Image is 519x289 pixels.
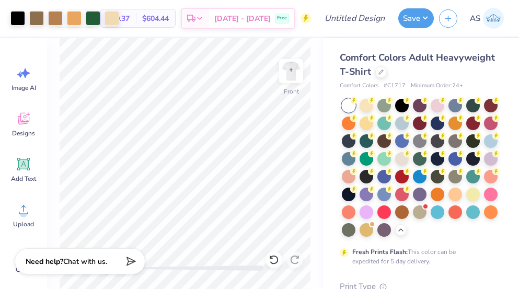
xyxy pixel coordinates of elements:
strong: Need help? [26,257,63,267]
span: [DATE] - [DATE] [214,13,271,24]
span: Chat with us. [63,257,107,267]
a: AS [465,8,509,29]
img: Front [281,61,302,82]
span: Add Text [11,175,36,183]
strong: Fresh Prints Flash: [352,248,408,256]
span: Upload [13,220,34,228]
input: – – [54,9,95,28]
span: Comfort Colors Adult Heavyweight T-Shirt [340,51,495,78]
div: This color can be expedited for 5 day delivery. [352,247,481,266]
span: Minimum Order: 24 + [411,82,463,90]
span: $604.44 [142,13,169,24]
span: Image AI [11,84,36,92]
button: Save [398,8,434,28]
input: Untitled Design [316,8,393,29]
span: AS [470,13,480,25]
div: Front [284,87,299,96]
span: Free [277,15,287,22]
img: Abigail Searfoss [483,8,504,29]
span: # C1717 [384,82,406,90]
span: Designs [12,129,35,137]
span: Comfort Colors [340,82,378,90]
